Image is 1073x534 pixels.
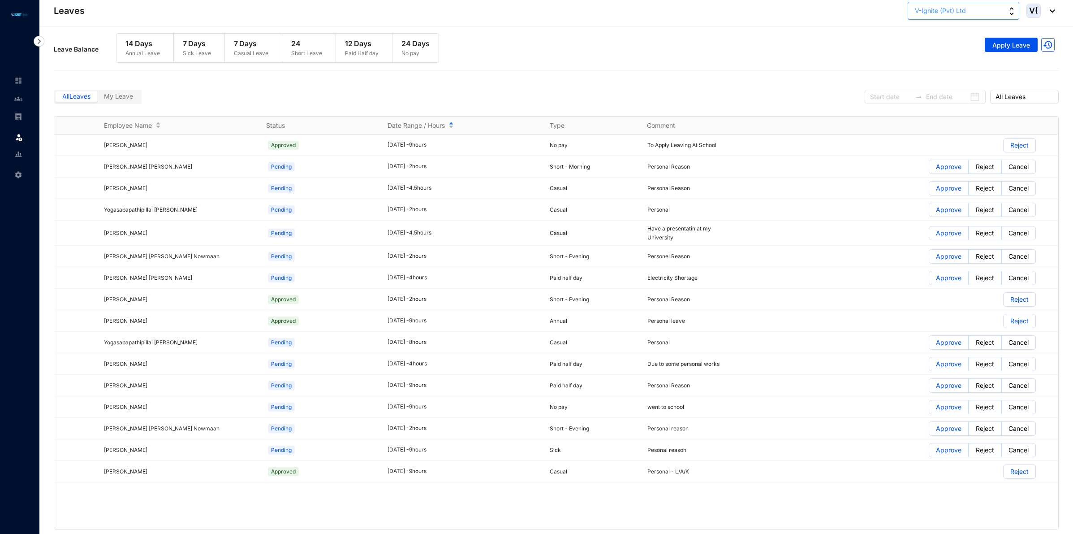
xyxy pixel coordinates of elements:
[104,185,147,191] span: [PERSON_NAME]
[104,253,220,260] span: [PERSON_NAME] [PERSON_NAME] Nowmaan
[268,141,299,150] span: Approved
[388,229,539,237] div: [DATE] - 4.5 hours
[936,203,961,217] p: Approve
[268,317,299,326] span: Approved
[647,317,685,324] span: Personal leave
[976,226,994,240] p: Reject
[550,229,636,238] p: Casual
[647,253,690,260] span: Personel Reason
[550,141,636,150] p: No pay
[104,121,152,130] span: Employee Name
[1008,379,1029,392] p: Cancel
[388,424,539,433] div: [DATE] - 2 hours
[976,357,994,371] p: Reject
[7,72,29,90] li: Home
[9,12,29,17] img: logo
[1008,182,1029,195] p: Cancel
[104,360,147,367] span: [PERSON_NAME]
[104,339,198,346] span: Yogasabapathipillai [PERSON_NAME]
[550,360,636,369] p: Paid half day
[388,317,539,325] div: [DATE] - 9 hours
[234,38,268,49] p: 7 Days
[388,184,539,192] div: [DATE] - 4.5 hours
[936,160,961,174] p: Approve
[104,382,147,389] span: [PERSON_NAME]
[93,117,255,135] th: Employee Name
[976,443,994,457] p: Reject
[401,38,430,49] p: 24 Days
[388,403,539,411] div: [DATE] - 9 hours
[936,400,961,414] p: Approve
[7,90,29,108] li: Contacts
[870,92,912,102] input: Start date
[647,225,711,241] span: Have a presentatin at my University
[291,38,322,49] p: 24
[936,226,961,240] p: Approve
[388,252,539,260] div: [DATE] - 2 hours
[268,274,295,282] span: Pending
[14,171,22,179] img: settings-unselected.1febfda315e6e19643a1.svg
[1008,357,1029,371] p: Cancel
[550,446,636,455] p: Sick
[550,467,636,476] p: Casual
[388,446,539,454] div: [DATE] - 9 hours
[1008,400,1029,414] p: Cancel
[976,400,994,414] p: Reject
[647,274,698,281] span: Electricity Shortage
[976,182,994,195] p: Reject
[1008,250,1029,263] p: Cancel
[976,203,994,217] p: Reject
[976,379,994,392] p: Reject
[268,446,295,455] span: Pending
[14,113,22,121] img: payroll-unselected.b590312f920e76f0c668.svg
[7,108,29,126] li: Payroll
[1008,226,1029,240] p: Cancel
[268,403,295,412] span: Pending
[104,468,147,475] span: [PERSON_NAME]
[936,443,961,457] p: Approve
[550,274,636,282] p: Paid half day
[388,141,539,149] div: [DATE] - 9 hours
[14,133,23,142] img: leave.99b8a76c7fa76a53782d.svg
[104,92,133,100] span: My Leave
[647,296,690,303] span: Personal Reason
[388,121,445,130] span: Date Range / Hours
[268,338,295,347] span: Pending
[388,467,539,476] div: [DATE] - 9 hours
[255,117,377,135] th: Status
[550,162,636,171] p: Short - Morning
[268,424,295,433] span: Pending
[976,336,994,349] p: Reject
[1010,465,1029,478] p: Reject
[183,38,211,49] p: 7 Days
[550,317,636,326] p: Annual
[985,38,1038,52] button: Apply Leave
[54,45,116,54] p: Leave Balance
[34,36,44,47] img: nav-icon-right.af6afadce00d159da59955279c43614e.svg
[1045,9,1055,13] img: dropdown-black.8e83cc76930a90b1a4fdb6d089b7bf3a.svg
[104,206,198,213] span: Yogasabapathipillai [PERSON_NAME]
[345,49,379,58] p: Paid Half day
[388,205,539,214] div: [DATE] - 2 hours
[908,2,1019,20] button: V-Ignite (Pvt) Ltd
[647,360,720,367] span: Due to some personal works
[268,381,295,390] span: Pending
[936,422,961,435] p: Approve
[936,250,961,263] p: Approve
[926,92,968,102] input: End date
[550,295,636,304] p: Short - Evening
[268,252,295,261] span: Pending
[14,95,22,103] img: people-unselected.118708e94b43a90eceab.svg
[1008,203,1029,217] p: Cancel
[936,336,961,349] p: Approve
[388,360,539,368] div: [DATE] - 4 hours
[268,360,295,369] span: Pending
[54,4,85,17] p: Leaves
[268,467,299,476] span: Approved
[388,274,539,282] div: [DATE] - 4 hours
[915,93,922,100] span: to
[234,49,268,58] p: Casual Leave
[1010,293,1029,306] p: Reject
[345,38,379,49] p: 12 Days
[14,77,22,85] img: home-unselected.a29eae3204392db15eaf.svg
